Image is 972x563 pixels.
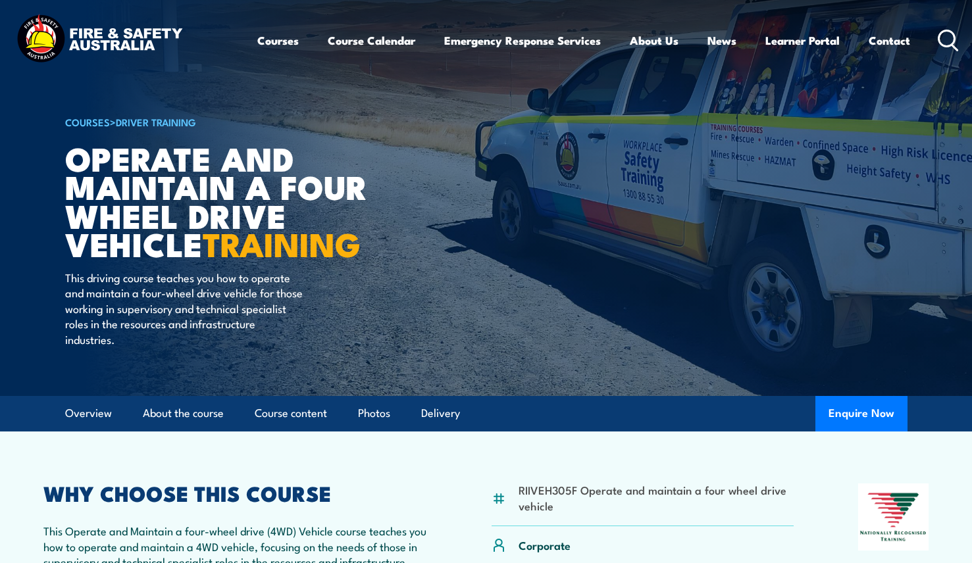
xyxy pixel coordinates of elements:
a: Delivery [421,396,460,431]
a: Learner Portal [765,23,840,58]
a: Emergency Response Services [444,23,601,58]
img: Nationally Recognised Training logo. [858,483,929,551]
li: RIIVEH305F Operate and maintain a four wheel drive vehicle [519,482,794,513]
strong: TRAINING [203,218,361,268]
a: Photos [358,396,390,431]
a: Courses [257,23,299,58]
a: About Us [630,23,678,58]
h6: > [65,114,390,130]
p: This driving course teaches you how to operate and maintain a four-wheel drive vehicle for those ... [65,270,305,347]
a: Contact [869,23,910,58]
a: COURSES [65,114,110,129]
p: Corporate [519,537,571,552]
h2: WHY CHOOSE THIS COURSE [43,483,428,502]
button: Enquire Now [815,396,908,431]
a: Course content [255,396,327,431]
a: Driver Training [116,114,196,129]
a: News [707,23,736,58]
a: Course Calendar [328,23,415,58]
a: About the course [143,396,224,431]
h1: Operate and Maintain a Four Wheel Drive Vehicle [65,143,390,257]
a: Overview [65,396,112,431]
